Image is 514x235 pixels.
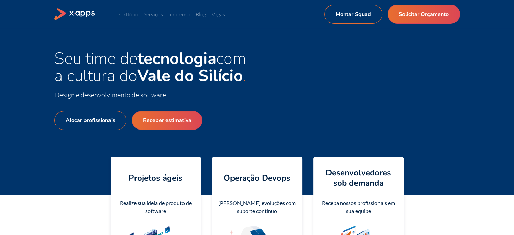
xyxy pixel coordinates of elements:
h4: Desenvolvedores sob demanda [319,168,398,188]
strong: tecnologia [138,47,216,70]
h4: Projetos ágeis [129,173,182,183]
a: Alocar profissionais [54,111,126,130]
span: Design e desenvolvimento de software [54,91,166,99]
a: Receber estimativa [132,111,202,130]
h4: Operação Devops [224,173,290,183]
a: Solicitar Orçamento [388,5,460,24]
a: Portfólio [117,11,138,18]
a: Montar Squad [324,5,382,24]
a: Vagas [212,11,225,18]
strong: Vale do Silício [137,65,243,87]
div: Realize sua ideia de produto de software [116,199,196,215]
a: Serviços [144,11,163,18]
span: Seu time de com a cultura do [54,47,246,87]
a: Imprensa [168,11,190,18]
a: Blog [196,11,206,18]
div: [PERSON_NAME] evoluções com suporte contínuo [217,199,297,215]
div: Receba nossos profissionais em sua equipe [319,199,398,215]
